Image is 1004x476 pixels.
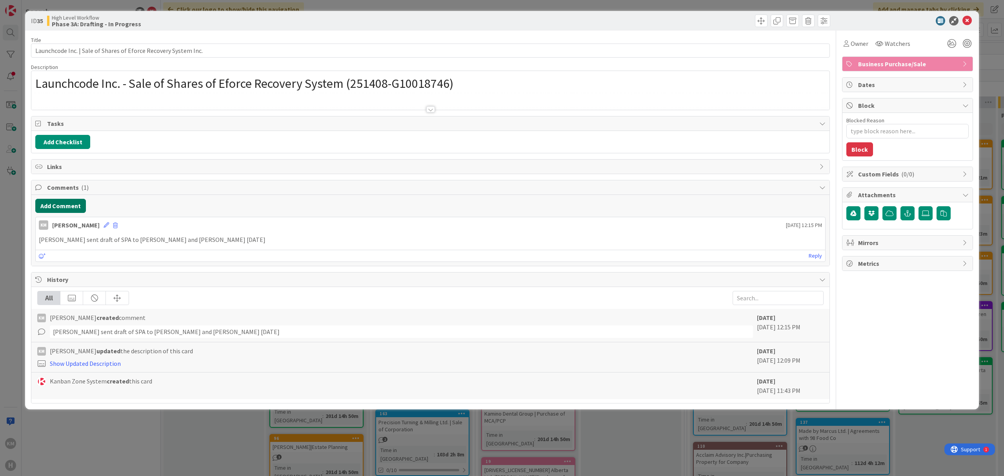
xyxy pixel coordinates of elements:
[31,36,41,44] label: Title
[757,314,775,322] b: [DATE]
[47,275,815,284] span: History
[858,169,959,179] span: Custom Fields
[50,346,193,356] span: [PERSON_NAME] the description of this card
[52,21,141,27] b: Phase 3A: Drafting - In Progress
[37,314,46,322] div: KM
[52,15,141,21] span: High Level Workflow
[757,313,824,338] div: [DATE] 12:15 PM
[31,16,43,25] span: ID
[96,347,120,355] b: updated
[39,235,822,244] p: [PERSON_NAME] sent draft of SPA to [PERSON_NAME] and [PERSON_NAME] [DATE]
[37,377,46,386] img: KS
[846,117,884,124] label: Blocked Reason
[35,76,453,91] span: Launchcode Inc. - Sale of Shares of Eforce Recovery System (251408-G10018746)
[858,190,959,200] span: Attachments
[858,80,959,89] span: Dates
[733,291,824,305] input: Search...
[16,1,36,11] span: Support
[35,199,86,213] button: Add Comment
[851,39,868,48] span: Owner
[47,119,815,128] span: Tasks
[757,346,824,368] div: [DATE] 12:09 PM
[858,101,959,110] span: Block
[858,259,959,268] span: Metrics
[858,59,959,69] span: Business Purchase/Sale
[52,220,100,230] div: [PERSON_NAME]
[81,183,89,191] span: ( 1 )
[35,135,90,149] button: Add Checklist
[846,142,873,156] button: Block
[757,347,775,355] b: [DATE]
[757,377,775,385] b: [DATE]
[50,376,152,386] span: Kanban Zone System this card
[885,39,910,48] span: Watchers
[39,220,48,230] div: KM
[47,162,815,171] span: Links
[38,291,60,305] div: All
[107,377,129,385] b: created
[50,325,753,338] div: [PERSON_NAME] sent draft of SPA to [PERSON_NAME] and [PERSON_NAME] [DATE]
[50,313,146,322] span: [PERSON_NAME] comment
[786,221,822,229] span: [DATE] 12:15 PM
[757,376,824,395] div: [DATE] 11:43 PM
[809,251,822,261] a: Reply
[47,183,815,192] span: Comments
[31,64,58,71] span: Description
[858,238,959,247] span: Mirrors
[50,360,121,367] a: Show Updated Description
[41,3,43,9] div: 1
[31,44,830,58] input: type card name here...
[37,347,46,356] div: KM
[901,170,914,178] span: ( 0/0 )
[96,314,119,322] b: created
[37,17,43,25] b: 35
